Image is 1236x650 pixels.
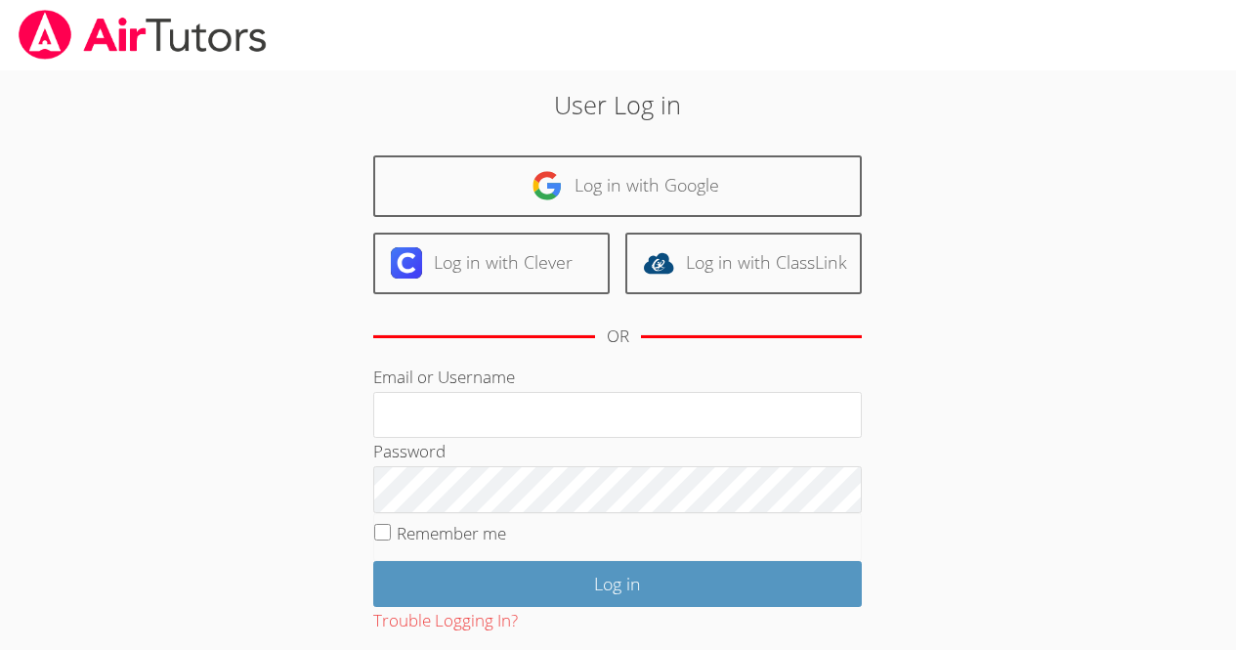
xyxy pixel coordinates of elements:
input: Log in [373,561,862,607]
div: OR [607,323,629,351]
a: Log in with Google [373,155,862,217]
a: Log in with Clever [373,233,610,294]
img: airtutors_banner-c4298cdbf04f3fff15de1276eac7730deb9818008684d7c2e4769d2f7ddbe033.png [17,10,269,60]
label: Email or Username [373,366,515,388]
button: Trouble Logging In? [373,607,518,635]
img: google-logo-50288ca7cdecda66e5e0955fdab243c47b7ad437acaf1139b6f446037453330a.svg [532,170,563,201]
img: classlink-logo-d6bb404cc1216ec64c9a2012d9dc4662098be43eaf13dc465df04b49fa7ab582.svg [643,247,674,279]
label: Password [373,440,446,462]
img: clever-logo-6eab21bc6e7a338710f1a6ff85c0baf02591cd810cc4098c63d3a4b26e2feb20.svg [391,247,422,279]
h2: User Log in [284,86,952,123]
label: Remember me [397,522,506,544]
a: Log in with ClassLink [625,233,862,294]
